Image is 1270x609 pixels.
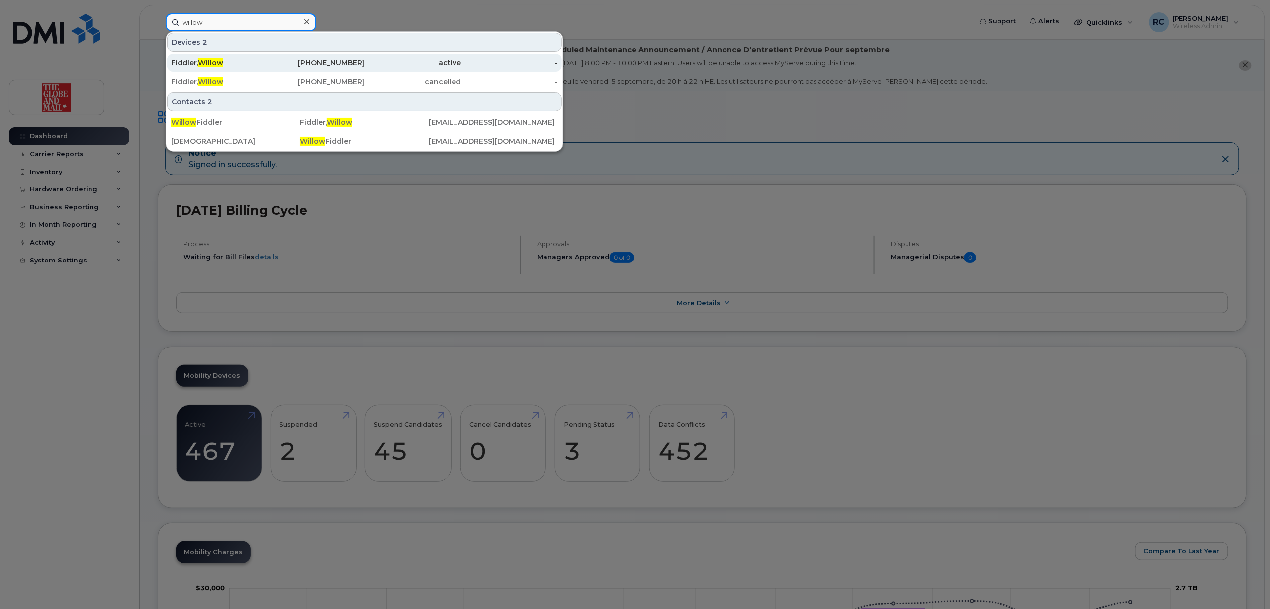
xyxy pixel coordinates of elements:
div: Fiddler, [171,77,268,87]
div: Fiddler [300,136,429,146]
div: [EMAIL_ADDRESS][DOMAIN_NAME] [429,136,558,146]
span: Willow [198,58,223,67]
div: Fiddler, [171,58,268,68]
div: Fiddler, [300,117,429,127]
div: [PHONE_NUMBER] [268,77,365,87]
a: Fiddler,Willow[PHONE_NUMBER]cancelled- [167,73,562,90]
div: - [461,58,558,68]
span: Willow [327,118,352,127]
div: - [461,77,558,87]
span: 2 [207,97,212,107]
div: Devices [167,33,562,52]
div: active [364,58,461,68]
div: Fiddler [171,117,300,127]
div: cancelled [364,77,461,87]
span: Willow [198,77,223,86]
div: [PHONE_NUMBER] [268,58,365,68]
a: Fiddler,Willow[PHONE_NUMBER]active- [167,54,562,72]
span: 2 [202,37,207,47]
div: Contacts [167,92,562,111]
a: WillowFiddlerFiddler,Willow[EMAIL_ADDRESS][DOMAIN_NAME] [167,113,562,131]
div: [EMAIL_ADDRESS][DOMAIN_NAME] [429,117,558,127]
a: [DEMOGRAPHIC_DATA]WillowFiddler[EMAIL_ADDRESS][DOMAIN_NAME] [167,132,562,150]
div: [DEMOGRAPHIC_DATA] [171,136,300,146]
span: Willow [300,137,325,146]
span: Willow [171,118,196,127]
